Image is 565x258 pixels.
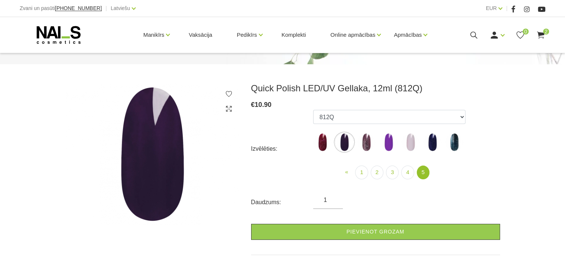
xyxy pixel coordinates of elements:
span: « [345,169,348,175]
img: ... [313,133,332,151]
div: Daudzums: [251,196,314,208]
a: 4 [401,166,414,179]
a: EUR [486,4,497,13]
a: Online apmācības [330,20,375,50]
h3: Quick Polish LED/UV Gellaka, 12ml (812Q) [251,83,500,94]
a: 3 [386,166,399,179]
a: 1 [355,166,368,179]
a: 0 [516,30,525,40]
span: 2 [543,29,549,35]
span: [PHONE_NUMBER] [55,5,102,11]
span: | [506,4,507,13]
a: Vaksācija [183,17,218,53]
a: Pievienot grozam [251,224,500,240]
a: Apmācības [394,20,422,50]
img: ... [401,133,420,151]
a: Latviešu [111,4,130,13]
a: Previous [341,166,353,179]
a: Komplekti [276,17,312,53]
a: [PHONE_NUMBER] [55,6,102,11]
div: Izvēlēties: [251,143,314,155]
span: | [105,4,107,13]
a: 5 [417,166,429,179]
a: Manikīrs [143,20,165,50]
img: ... [379,133,398,151]
span: € [251,101,255,108]
a: 2 [536,30,545,40]
nav: product-offer-list [313,166,465,179]
div: Zvani un pasūti [20,4,102,13]
img: Quick Polish LED/UV Gellaka, 12ml [65,83,240,225]
img: ... [357,133,376,151]
img: ... [423,133,442,151]
img: ... [335,133,354,151]
a: 2 [371,166,383,179]
img: ... [445,133,464,151]
span: 10.90 [255,101,272,108]
a: Pedikīrs [237,20,257,50]
span: 0 [523,29,529,35]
